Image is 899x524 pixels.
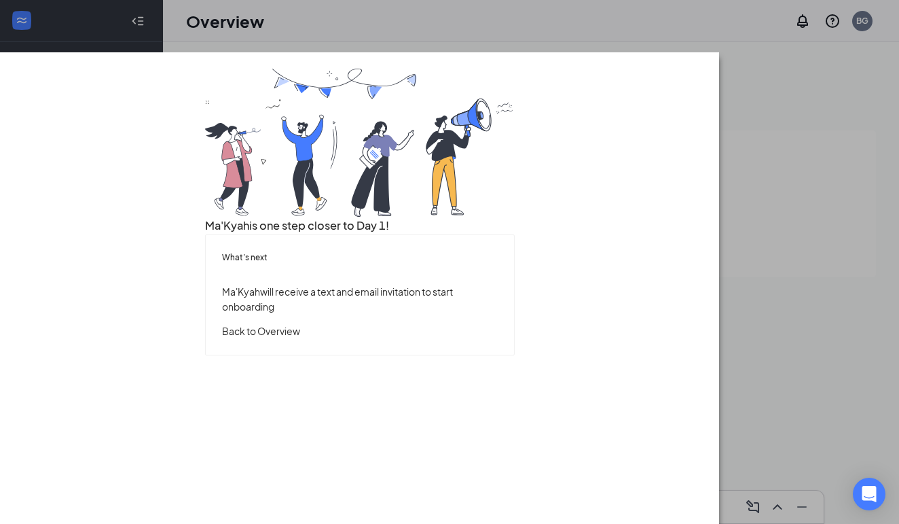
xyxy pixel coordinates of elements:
p: Ma'Kyah will receive a text and email invitation to start onboarding [222,284,498,314]
div: Open Intercom Messenger [853,478,885,510]
button: Back to Overview [222,324,300,338]
h3: Ma'Kyah is one step closer to Day 1! [205,217,515,234]
img: you are all set [205,69,515,217]
h5: What’s next [222,251,498,264]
